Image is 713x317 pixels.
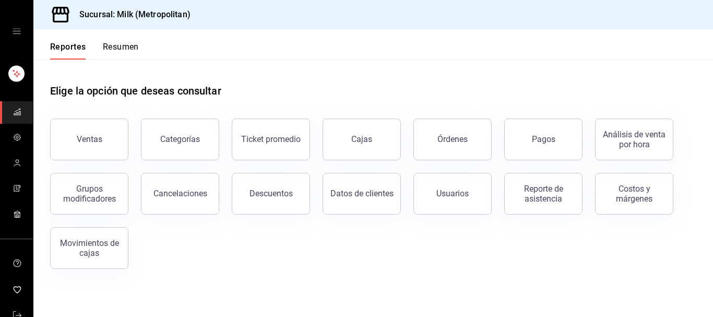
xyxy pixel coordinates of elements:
[504,173,583,215] button: Reporte de asistencia
[602,130,667,149] div: Análisis de venta por hora
[504,119,583,160] button: Pagos
[532,134,555,144] div: Pagos
[323,173,401,215] button: Datos de clientes
[141,119,219,160] button: Categorías
[50,227,128,269] button: Movimientos de cajas
[13,27,21,36] button: open drawer
[511,184,576,204] div: Reporte de asistencia
[153,189,207,198] div: Cancelaciones
[50,83,221,99] h1: Elige la opción que deseas consultar
[241,134,301,144] div: Ticket promedio
[351,133,373,146] div: Cajas
[232,173,310,215] button: Descuentos
[141,173,219,215] button: Cancelaciones
[232,119,310,160] button: Ticket promedio
[436,189,469,198] div: Usuarios
[595,119,673,160] button: Análisis de venta por hora
[595,173,673,215] button: Costos y márgenes
[71,8,191,21] h3: Sucursal: Milk (Metropolitan)
[103,42,139,60] button: Resumen
[57,184,122,204] div: Grupos modificadores
[50,42,86,60] button: Reportes
[50,173,128,215] button: Grupos modificadores
[330,189,394,198] div: Datos de clientes
[50,42,139,60] div: navigation tabs
[249,189,293,198] div: Descuentos
[413,119,492,160] button: Órdenes
[77,134,102,144] div: Ventas
[602,184,667,204] div: Costos y márgenes
[160,134,200,144] div: Categorías
[50,119,128,160] button: Ventas
[57,238,122,258] div: Movimientos de cajas
[437,134,468,144] div: Órdenes
[323,119,401,160] a: Cajas
[413,173,492,215] button: Usuarios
